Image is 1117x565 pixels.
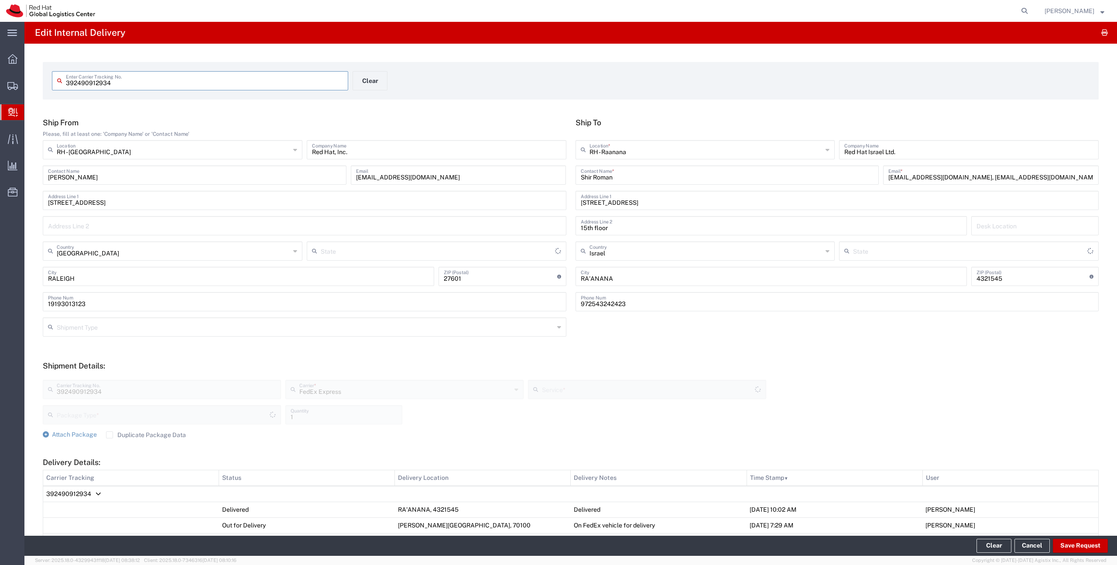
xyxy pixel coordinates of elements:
td: [DATE] 10:02 AM [747,502,922,517]
td: [PERSON_NAME] [922,517,1098,533]
td: Delivered [571,502,747,517]
button: Save Request [1053,539,1108,553]
label: Duplicate Package Data [106,431,186,438]
th: Status [219,470,395,486]
button: Clear [353,71,387,90]
td: [PERSON_NAME][GEOGRAPHIC_DATA], 70100 [395,533,571,549]
img: logo [6,4,95,17]
a: Cancel [1014,539,1050,553]
td: At local [GEOGRAPHIC_DATA] facility [571,533,747,549]
th: Delivery Location [395,470,571,486]
h4: Edit Internal Delivery [35,22,125,44]
span: Server: 2025.18.0-4329943ff18 [35,558,140,563]
th: Delivery Notes [571,470,747,486]
td: Arrive at Terminal Location [219,533,395,549]
span: 392490912934 [46,490,91,497]
span: [DATE] 08:38:12 [105,558,140,563]
td: [DATE] 1:58 AM [747,533,922,549]
td: Delivered [219,502,395,517]
button: Clear [977,539,1011,553]
td: [PERSON_NAME][GEOGRAPHIC_DATA], 70100 [395,517,571,533]
td: RA'ANANA, 4321545 [395,502,571,517]
span: [DATE] 08:10:16 [202,558,236,563]
td: [PERSON_NAME] [922,502,1098,517]
td: On FedEx vehicle for delivery [571,517,747,533]
th: User [922,470,1098,486]
button: [PERSON_NAME] [1044,6,1105,16]
span: Noam LEVY [1045,6,1094,16]
td: [DATE] 7:29 AM [747,517,922,533]
h5: Ship From [43,118,566,127]
h5: Delivery Details: [43,458,1099,467]
th: Time Stamp [747,470,922,486]
td: [PERSON_NAME] [922,533,1098,549]
div: Please, fill at least one: 'Company Name' or 'Contact Name' [43,130,566,138]
td: Out for Delivery [219,517,395,533]
h5: Shipment Details: [43,361,1099,370]
span: Copyright © [DATE]-[DATE] Agistix Inc., All Rights Reserved [972,557,1107,564]
h5: Ship To [576,118,1099,127]
span: Attach Package [52,431,97,438]
th: Carrier Tracking [43,470,219,486]
span: Client: 2025.18.0-7346316 [144,558,236,563]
